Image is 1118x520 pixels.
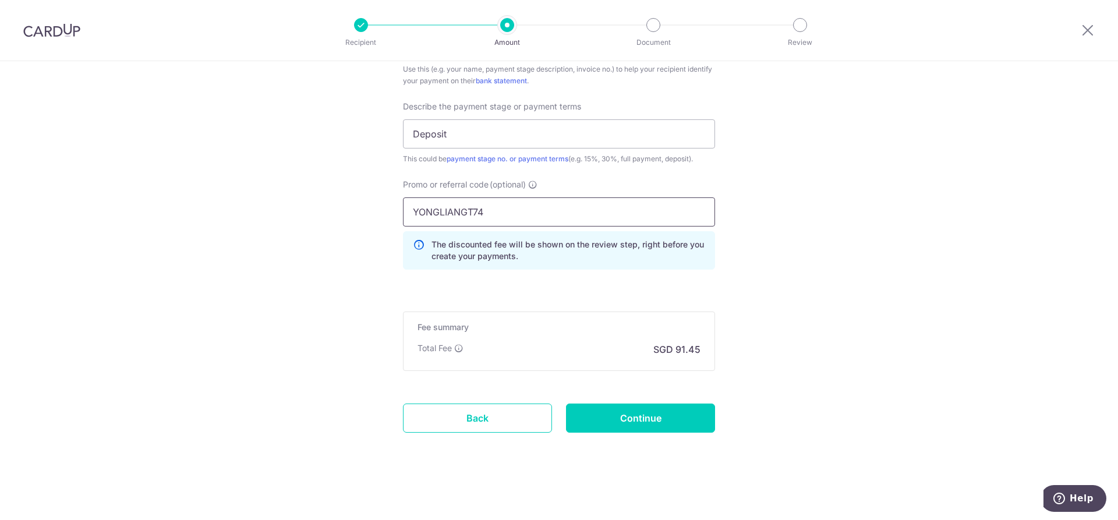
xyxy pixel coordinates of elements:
[476,76,527,85] a: bank statement
[403,179,489,190] span: Promo or referral code
[431,239,705,262] p: The discounted fee will be shown on the review step, right before you create your payments.
[447,154,568,163] a: payment stage no. or payment terms
[610,37,696,48] p: Document
[403,153,715,165] div: This could be (e.g. 15%, 30%, full payment, deposit).
[403,63,715,87] div: Use this (e.g. your name, payment stage description, invoice no.) to help your recipient identify...
[464,37,550,48] p: Amount
[757,37,843,48] p: Review
[1043,485,1106,514] iframe: Opens a widget where you can find more information
[418,321,700,333] h5: Fee summary
[403,101,581,112] span: Describe the payment stage or payment terms
[403,404,552,433] a: Back
[653,342,700,356] p: SGD 91.45
[566,404,715,433] input: Continue
[418,342,452,354] p: Total Fee
[490,179,526,190] span: (optional)
[318,37,404,48] p: Recipient
[23,23,80,37] img: CardUp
